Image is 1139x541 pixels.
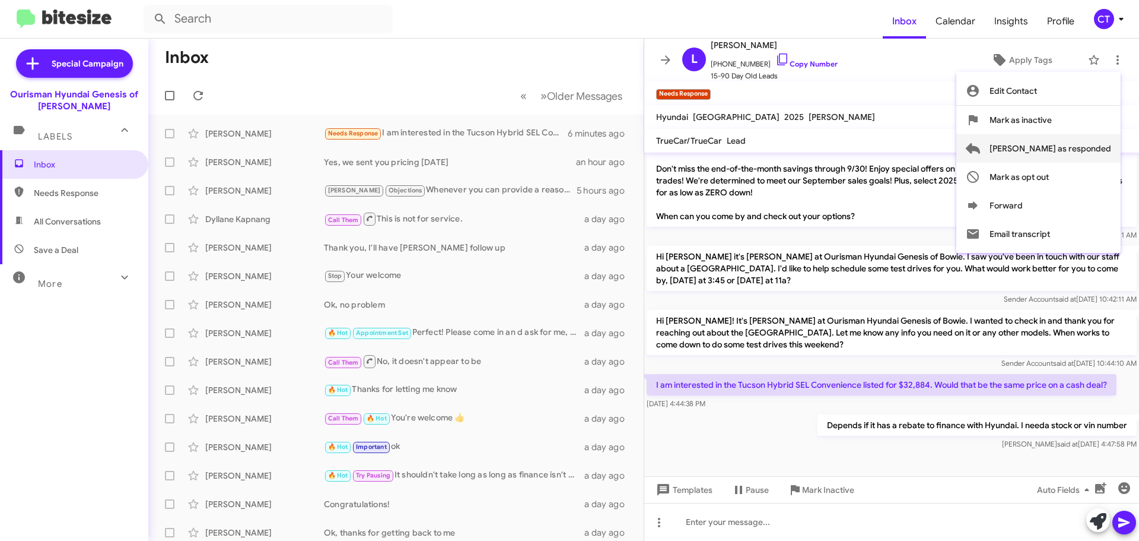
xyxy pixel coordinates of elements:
span: Edit Contact [990,77,1037,105]
span: [PERSON_NAME] as responded [990,134,1111,163]
span: Mark as inactive [990,106,1052,134]
span: Mark as opt out [990,163,1049,191]
button: Email transcript [956,220,1121,248]
button: Forward [956,191,1121,220]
